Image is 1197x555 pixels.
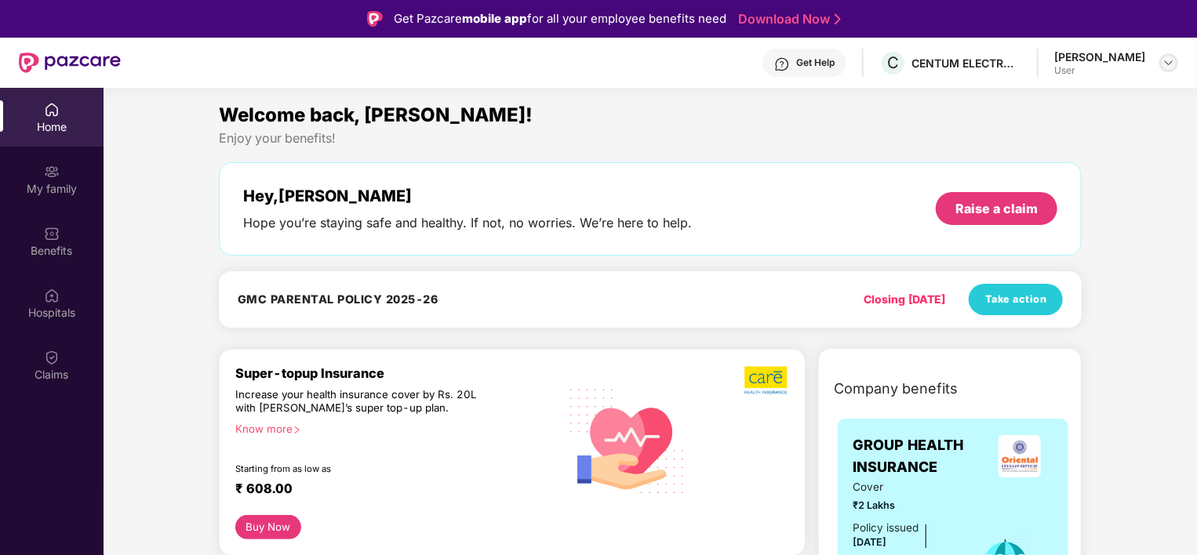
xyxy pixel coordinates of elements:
[969,284,1063,315] button: Take action
[367,11,383,27] img: Logo
[293,426,301,434] span: right
[853,434,988,479] span: GROUP HEALTH INSURANCE
[853,520,919,536] div: Policy issued
[887,53,899,72] span: C
[394,9,726,28] div: Get Pazcare for all your employee benefits need
[219,130,1082,147] div: Enjoy your benefits!
[853,498,959,513] span: ₹2 Lakhs
[864,291,945,308] div: Closing [DATE]
[44,288,60,303] img: svg+xml;base64,PHN2ZyBpZD0iSG9zcGl0YWxzIiB4bWxucz0iaHR0cDovL3d3dy53My5vcmcvMjAwMC9zdmciIHdpZHRoPS...
[985,292,1047,307] span: Take action
[235,463,492,474] div: Starting from as low as
[219,103,533,126] span: Welcome back, [PERSON_NAME]!
[999,435,1041,477] img: insurerLogo
[44,226,60,241] img: svg+xml;base64,PHN2ZyBpZD0iQmVuZWZpdHMiIHhtbG5zPSJodHRwOi8vd3d3LnczLm9yZy8yMDAwL3N2ZyIgd2lkdGg9Ij...
[235,515,301,539] button: Buy Now
[235,481,543,499] div: ₹ 608.00
[796,56,835,69] div: Get Help
[744,365,789,395] img: b5dec4f62d2307b9de63beb79f102df3.png
[853,536,887,548] span: [DATE]
[462,11,527,26] strong: mobile app
[853,479,959,495] span: Cover
[558,370,697,510] img: svg+xml;base64,PHN2ZyB4bWxucz0iaHR0cDovL3d3dy53My5vcmcvMjAwMC9zdmciIHhtbG5zOnhsaW5rPSJodHRwOi8vd3...
[911,56,1021,71] div: CENTUM ELECTRONICS LIMITED
[19,53,121,73] img: New Pazcare Logo
[738,11,836,27] a: Download Now
[835,378,959,400] span: Company benefits
[1162,56,1175,69] img: svg+xml;base64,PHN2ZyBpZD0iRHJvcGRvd24tMzJ4MzIiIHhtbG5zPSJodHRwOi8vd3d3LnczLm9yZy8yMDAwL3N2ZyIgd2...
[235,423,549,433] div: Know more
[1054,64,1145,77] div: User
[44,102,60,118] img: svg+xml;base64,PHN2ZyBpZD0iSG9tZSIgeG1sbnM9Imh0dHA6Ly93d3cudzMub3JnLzIwMDAvc3ZnIiB3aWR0aD0iMjAiIG...
[955,200,1038,217] div: Raise a claim
[243,215,692,231] div: Hope you’re staying safe and healthy. If not, no worries. We’re here to help.
[243,187,692,205] div: Hey, [PERSON_NAME]
[835,11,841,27] img: Stroke
[44,164,60,180] img: svg+xml;base64,PHN2ZyB3aWR0aD0iMjAiIGhlaWdodD0iMjAiIHZpZXdCb3g9IjAgMCAyMCAyMCIgZmlsbD0ibm9uZSIgeG...
[235,388,491,415] div: Increase your health insurance cover by Rs. 20L with [PERSON_NAME]’s super top-up plan.
[1054,49,1145,64] div: [PERSON_NAME]
[44,350,60,365] img: svg+xml;base64,PHN2ZyBpZD0iQ2xhaW0iIHhtbG5zPSJodHRwOi8vd3d3LnczLm9yZy8yMDAwL3N2ZyIgd2lkdGg9IjIwIi...
[235,365,558,381] div: Super-topup Insurance
[774,56,790,72] img: svg+xml;base64,PHN2ZyBpZD0iSGVscC0zMngzMiIgeG1sbnM9Imh0dHA6Ly93d3cudzMub3JnLzIwMDAvc3ZnIiB3aWR0aD...
[238,292,438,307] h4: GMC PARENTAL POLICY 2025-26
